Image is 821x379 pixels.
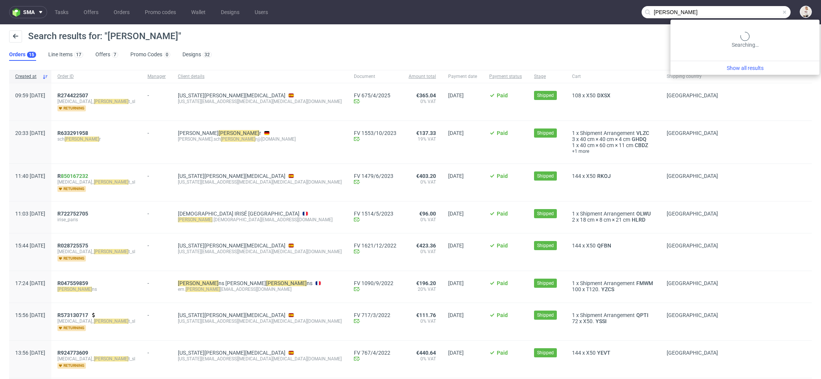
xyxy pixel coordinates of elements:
[667,130,718,136] span: [GEOGRAPHIC_DATA]
[9,6,47,18] button: sma
[178,92,285,98] a: [US_STATE][PERSON_NAME][MEDICAL_DATA]
[57,217,135,223] span: irise_paris
[354,73,396,80] span: Document
[178,350,285,356] a: [US_STATE][PERSON_NAME][MEDICAL_DATA]
[57,73,135,80] span: Order ID
[147,208,166,217] div: -
[586,92,596,98] span: X50
[147,239,166,249] div: -
[572,286,581,292] span: 100
[57,312,88,318] span: R573130717
[15,280,45,286] span: 17:24 [DATE]
[580,211,635,217] span: Shipment Arrangement
[635,280,655,286] a: FMWM
[586,286,600,292] span: T120.
[57,318,135,324] span: [MEDICAL_DATA]_ t_sl
[630,136,648,142] a: GHDQ
[95,49,118,61] a: Offers7
[448,92,464,98] span: [DATE]
[57,255,86,262] span: returning
[572,136,655,142] div: x
[583,318,594,324] span: X50.
[147,170,166,179] div: -
[497,173,508,179] span: Paid
[178,217,342,223] div: .[DEMOGRAPHIC_DATA][EMAIL_ADDRESS][DOMAIN_NAME]
[572,280,655,286] div: x
[57,350,88,356] span: R924773609
[580,217,630,223] span: 18 cm × 8 cm × 21 cm
[572,350,655,356] div: x
[416,312,436,318] span: €111.76
[147,277,166,286] div: -
[572,211,575,217] span: 1
[572,92,581,98] span: 108
[580,312,635,318] span: Shipment Arrangement
[448,312,464,318] span: [DATE]
[497,130,508,136] span: Paid
[572,243,655,249] div: x
[178,280,219,286] mark: [PERSON_NAME]
[409,249,436,255] span: 0% VAT
[57,280,90,286] a: R047559859
[572,312,655,318] div: x
[497,211,508,217] span: Paid
[354,211,396,217] a: FV 1514/5/2023
[178,211,300,217] a: [DEMOGRAPHIC_DATA] IRISÉ [GEOGRAPHIC_DATA]
[572,148,655,154] span: +1 more
[57,312,90,318] a: R573130717
[65,136,99,142] mark: [PERSON_NAME]
[57,173,90,179] a: R850167232
[57,286,135,292] span: ns
[57,92,90,98] a: R274422507
[580,136,630,142] span: 40 cm × 40 cm × 4 cm
[15,73,39,80] span: Created at
[580,130,635,136] span: Shipment Arrangement
[15,243,45,249] span: 15:44 [DATE]
[354,312,396,318] a: FV 717/3/2022
[57,356,135,362] span: [MEDICAL_DATA]_ t_sl
[57,280,88,286] span: R047559859
[416,130,436,136] span: €137.33
[57,98,135,105] span: [MEDICAL_DATA]_ t_sl
[596,350,612,356] span: YEVT
[76,52,81,57] div: 17
[409,318,436,324] span: 0% VAT
[596,243,613,249] a: QFBN
[94,99,128,104] mark: [PERSON_NAME]
[185,287,220,292] mark: [PERSON_NAME]
[572,173,581,179] span: 144
[489,73,522,80] span: Payment status
[182,49,212,61] a: Designs32
[250,6,273,18] a: Users
[94,356,128,362] mark: [PERSON_NAME]
[586,350,596,356] span: X50
[635,312,650,318] a: QPTI
[674,64,816,72] a: Show all results
[537,210,554,217] span: Shipped
[50,6,73,18] a: Tasks
[409,179,436,185] span: 0% VAT
[187,6,210,18] a: Wallet
[178,98,342,105] div: [US_STATE][EMAIL_ADDRESS][MEDICAL_DATA][MEDICAL_DATA][DOMAIN_NAME]
[409,136,436,142] span: 19% VAT
[572,350,581,356] span: 144
[94,249,128,254] mark: [PERSON_NAME]
[409,98,436,105] span: 0% VAT
[667,312,718,318] span: [GEOGRAPHIC_DATA]
[178,312,285,318] a: [US_STATE][PERSON_NAME][MEDICAL_DATA]
[57,325,86,331] span: returning
[354,350,396,356] a: FV 767/4/2022
[94,179,128,185] mark: [PERSON_NAME]
[537,312,554,319] span: Shipped
[29,52,34,57] div: 15
[572,173,655,179] div: x
[633,142,650,148] a: CBDZ
[13,8,23,17] img: logo
[409,356,436,362] span: 0% VAT
[178,318,342,324] div: [US_STATE][EMAIL_ADDRESS][MEDICAL_DATA][MEDICAL_DATA][DOMAIN_NAME]
[409,73,436,80] span: Amount total
[448,130,464,136] span: [DATE]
